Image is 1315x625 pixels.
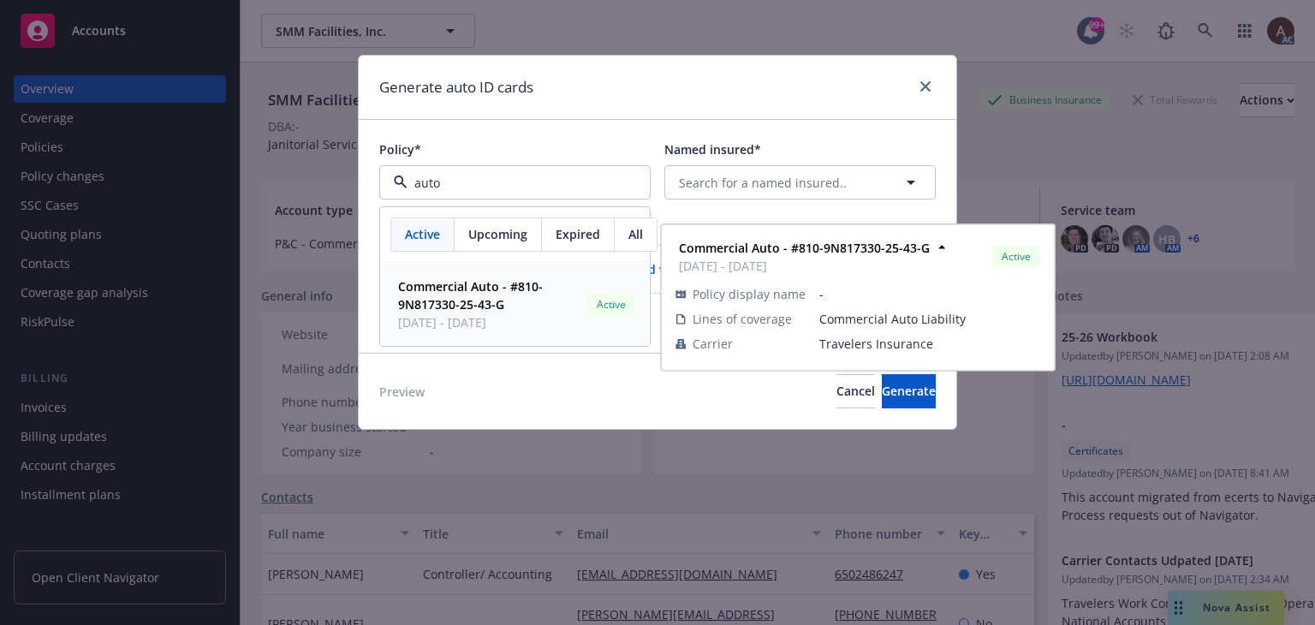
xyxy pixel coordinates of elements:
[379,76,533,98] h1: Generate auto ID cards
[379,383,425,401] span: Preview
[836,374,875,408] button: Cancel
[679,240,930,256] strong: Commercial Auto - #810-9N817330-25-43-G
[836,383,875,399] span: Cancel
[882,374,936,408] button: Generate
[398,313,580,331] span: [DATE] - [DATE]
[819,310,1040,328] span: Commercial Auto Liability
[664,141,761,158] span: Named insured*
[398,278,543,312] strong: Commercial Auto - #810-9N817330-25-43-G
[628,225,643,243] span: All
[882,383,936,399] span: Generate
[468,225,527,243] span: Upcoming
[915,76,936,97] a: close
[693,335,733,353] span: Carrier
[408,174,616,192] input: Filter by keyword
[819,335,1040,353] span: Travelers Insurance
[999,249,1033,265] span: Active
[679,257,930,275] span: [DATE] - [DATE]
[556,225,600,243] span: Expired
[379,245,936,294] div: Add vehicle
[664,165,936,199] button: Search for a named insured..
[679,174,847,192] span: Search for a named insured..
[379,141,421,158] span: Policy*
[693,285,806,303] span: Policy display name
[693,310,792,328] span: Lines of coverage
[594,297,628,312] span: Active
[405,225,440,243] span: Active
[819,285,1040,303] span: -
